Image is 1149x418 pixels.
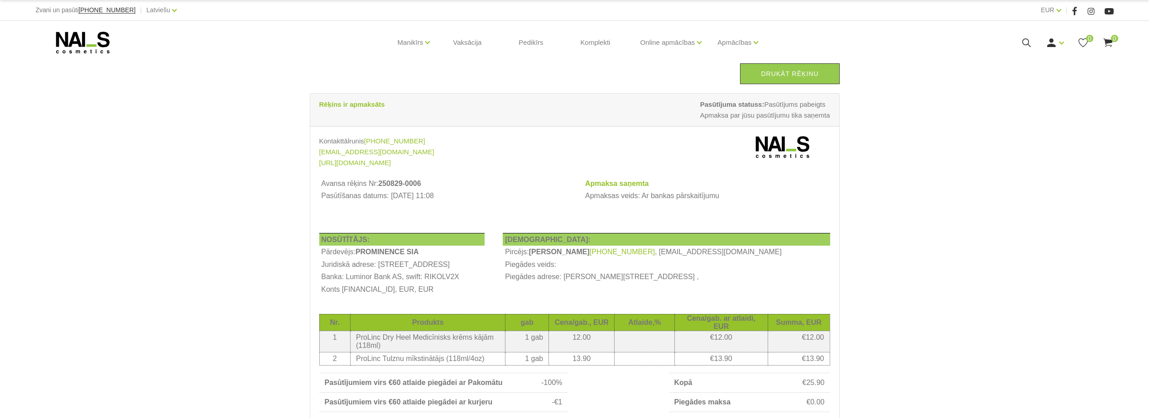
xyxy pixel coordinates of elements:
[364,136,425,147] a: [PHONE_NUMBER]
[503,271,830,284] td: Piegādes adrese: [PERSON_NAME][STREET_ADDRESS] ,
[740,63,839,84] a: Drukāt rēķinu
[674,379,692,386] strong: Kopā
[1066,5,1067,16] span: |
[35,5,135,16] div: Zvani un pasūti
[319,190,565,203] td: Pasūtīšanas datums: [DATE] 11:08
[1111,35,1118,42] span: 0
[675,314,768,331] th: Cena/gab. ar atlaidi, EUR
[700,100,764,108] strong: Pasūtījuma statuss:
[573,21,618,64] a: Komplekti
[700,99,830,121] span: Pasūtījums pabeigts Apmaksa par jūsu pasūtījumu tika saņemta
[319,157,391,168] a: [URL][DOMAIN_NAME]
[319,202,565,215] td: Avansa rēķins izdrukāts: [DATE] 09:09:42
[717,24,751,61] a: Apmācības
[768,352,830,365] td: €13.90
[1086,35,1093,42] span: 0
[768,314,830,331] th: Summa, EUR
[319,314,350,331] th: Nr.
[78,7,135,14] a: [PHONE_NUMBER]
[675,331,768,352] td: €12.00
[325,398,493,406] strong: Pasūtījumiem virs €60 atlaide piegādei ar kurjeru
[1077,37,1089,48] a: 0
[140,5,142,16] span: |
[1041,5,1054,15] a: EUR
[675,352,768,365] td: €13.90
[378,180,421,187] b: 250829-0006
[319,100,385,108] strong: Rēķins ir apmaksāts
[505,314,549,331] th: gab
[319,233,485,246] th: NOSŪTĪTĀJS:
[319,352,350,365] td: 2
[319,177,565,190] th: Avansa rēķins Nr:
[615,314,675,331] th: Atlaide,%
[511,21,550,64] a: Pedikīrs
[325,379,503,386] strong: Pasūtījumiem virs €60 atlaide piegādei ar Pakomātu
[549,331,615,352] td: 12.00
[541,379,562,386] span: -100%
[552,398,562,406] span: -€1
[319,271,485,284] th: Banka: Luminor Bank AS, swift: RIKOLV2X
[319,147,434,157] a: [EMAIL_ADDRESS][DOMAIN_NAME]
[590,248,655,256] a: [PHONE_NUMBER]
[810,398,824,406] span: 0.00
[319,246,485,258] td: Pārdevējs:
[350,352,505,365] td: ProLinc Tulznu mīkstinātājs (118ml/4oz)
[549,352,615,365] td: 13.90
[319,136,568,147] div: Kontakttālrunis
[503,246,830,258] td: Pircējs: , [EMAIL_ADDRESS][DOMAIN_NAME]
[585,180,649,187] strong: Apmaksa saņemta
[674,398,731,406] strong: Piegādes maksa
[398,24,423,61] a: Manikīrs
[503,258,830,271] td: Piegādes veids:
[350,314,505,331] th: Produkts
[803,379,807,386] span: €
[319,283,485,296] th: Konts [FINANCIAL_ID], EUR, EUR
[640,24,695,61] a: Online apmācības
[768,331,830,352] td: €12.00
[583,190,830,203] td: Apmaksas veids: Ar bankas pārskaitījumu
[1102,37,1114,48] a: 0
[356,248,419,256] b: PROMINENCE SIA
[350,331,505,352] td: ProLinc Dry Heel Medicīnisks krēms kājām (118ml)
[146,5,170,15] a: Latviešu
[319,258,485,271] th: Juridiskā adrese: [STREET_ADDRESS]
[529,248,590,256] b: [PERSON_NAME]
[503,233,830,246] th: [DEMOGRAPHIC_DATA]:
[549,314,615,331] th: Cena/gab., EUR
[446,21,489,64] a: Vaksācija
[505,331,549,352] td: 1 gab
[806,379,824,386] span: 25.90
[78,6,135,14] span: [PHONE_NUMBER]
[505,352,549,365] td: 1 gab
[806,398,810,406] span: €
[319,331,350,352] td: 1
